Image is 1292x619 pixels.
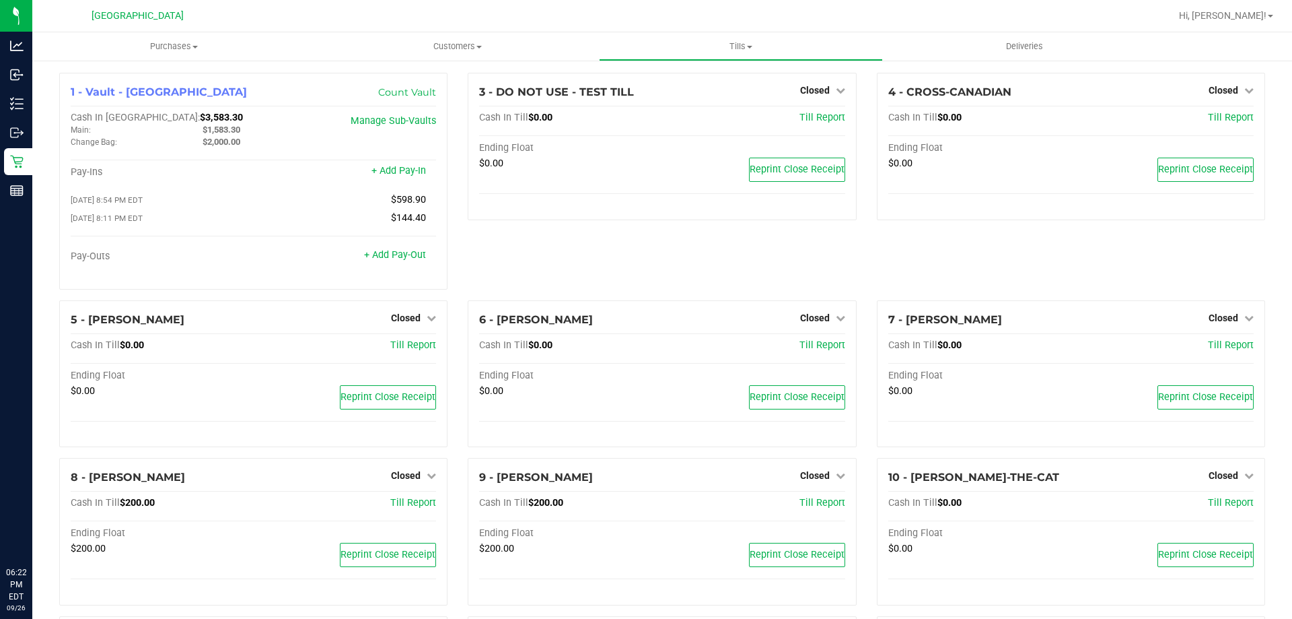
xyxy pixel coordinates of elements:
[1157,158,1254,182] button: Reprint Close Receipt
[203,125,240,135] span: $1,583.30
[883,32,1166,61] a: Deliveries
[888,497,937,509] span: Cash In Till
[749,158,845,182] button: Reprint Close Receipt
[479,471,593,484] span: 9 - [PERSON_NAME]
[71,214,143,223] span: [DATE] 8:11 PM EDT
[71,313,184,326] span: 5 - [PERSON_NAME]
[391,470,421,481] span: Closed
[71,195,143,205] span: [DATE] 8:54 PM EDT
[888,370,1071,382] div: Ending Float
[1208,339,1254,351] a: Till Report
[351,115,436,127] a: Manage Sub-Vaults
[40,509,56,525] iframe: Resource center unread badge
[988,40,1061,53] span: Deliveries
[1208,112,1254,123] a: Till Report
[71,370,254,382] div: Ending Float
[71,385,95,397] span: $0.00
[71,137,117,147] span: Change Bag:
[71,497,120,509] span: Cash In Till
[1157,385,1254,410] button: Reprint Close Receipt
[71,86,247,98] span: 1 - Vault - [GEOGRAPHIC_DATA]
[888,543,912,554] span: $0.00
[71,166,254,178] div: Pay-Ins
[391,313,421,323] span: Closed
[749,543,845,567] button: Reprint Close Receipt
[10,68,24,82] inline-svg: Inbound
[1179,10,1266,21] span: Hi, [PERSON_NAME]!
[13,511,54,552] iframe: Resource center
[1208,497,1254,509] a: Till Report
[391,212,426,224] span: $144.40
[71,112,200,123] span: Cash In [GEOGRAPHIC_DATA]:
[749,385,845,410] button: Reprint Close Receipt
[1209,313,1238,323] span: Closed
[799,112,845,123] a: Till Report
[799,339,845,351] a: Till Report
[316,32,599,61] a: Customers
[71,471,185,484] span: 8 - [PERSON_NAME]
[120,497,155,509] span: $200.00
[479,142,662,154] div: Ending Float
[1158,391,1253,403] span: Reprint Close Receipt
[10,39,24,53] inline-svg: Analytics
[479,313,593,326] span: 6 - [PERSON_NAME]
[800,313,830,323] span: Closed
[200,112,243,123] span: $3,583.30
[937,112,962,123] span: $0.00
[340,391,435,403] span: Reprint Close Receipt
[479,543,514,554] span: $200.00
[937,339,962,351] span: $0.00
[364,249,426,261] a: + Add Pay-Out
[528,497,563,509] span: $200.00
[479,112,528,123] span: Cash In Till
[71,527,254,540] div: Ending Float
[1209,85,1238,96] span: Closed
[937,497,962,509] span: $0.00
[203,137,240,147] span: $2,000.00
[390,497,436,509] a: Till Report
[888,471,1059,484] span: 10 - [PERSON_NAME]-THE-CAT
[6,566,26,603] p: 06:22 PM EDT
[888,385,912,397] span: $0.00
[340,385,436,410] button: Reprint Close Receipt
[479,370,662,382] div: Ending Float
[888,158,912,169] span: $0.00
[479,385,503,397] span: $0.00
[888,527,1071,540] div: Ending Float
[340,543,436,567] button: Reprint Close Receipt
[10,155,24,168] inline-svg: Retail
[390,339,436,351] a: Till Report
[479,527,662,540] div: Ending Float
[528,339,552,351] span: $0.00
[888,112,937,123] span: Cash In Till
[391,194,426,205] span: $598.90
[888,339,937,351] span: Cash In Till
[6,603,26,613] p: 09/26
[888,86,1011,98] span: 4 - CROSS-CANADIAN
[92,10,184,22] span: [GEOGRAPHIC_DATA]
[799,497,845,509] a: Till Report
[71,251,254,263] div: Pay-Outs
[378,86,436,98] a: Count Vault
[1158,164,1253,175] span: Reprint Close Receipt
[750,164,845,175] span: Reprint Close Receipt
[479,339,528,351] span: Cash In Till
[371,165,426,176] a: + Add Pay-In
[479,497,528,509] span: Cash In Till
[316,40,598,53] span: Customers
[1158,549,1253,560] span: Reprint Close Receipt
[71,339,120,351] span: Cash In Till
[10,126,24,139] inline-svg: Outbound
[750,549,845,560] span: Reprint Close Receipt
[600,40,882,53] span: Tills
[479,86,634,98] span: 3 - DO NOT USE - TEST TILL
[1209,470,1238,481] span: Closed
[599,32,882,61] a: Tills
